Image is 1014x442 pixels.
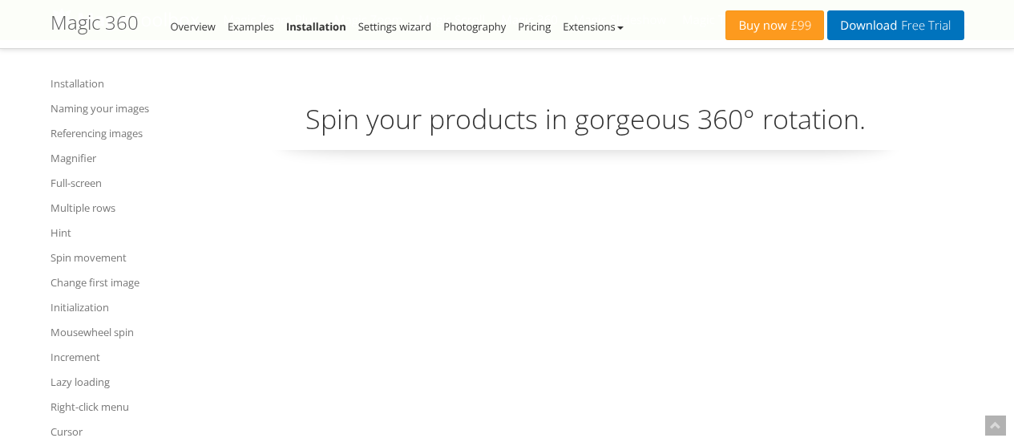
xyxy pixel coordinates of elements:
a: Increment [50,347,187,367]
a: Full-screen [50,173,187,193]
a: Multiple rows [50,198,187,217]
a: Extensions [563,19,623,34]
a: Spin movement [50,248,187,267]
a: Change first image [50,273,187,292]
a: Lazy loading [50,372,187,391]
a: Buy now£99 [725,10,824,40]
a: Naming your images [50,99,187,118]
a: Settings wizard [358,19,432,34]
a: Cursor [50,422,187,441]
a: Hint [50,223,187,242]
a: Initialization [50,298,187,317]
span: Free Trial [897,19,951,32]
a: Examples [228,19,274,34]
a: Installation [286,19,346,34]
a: Overview [171,19,216,34]
a: DownloadFree Trial [827,10,964,40]
a: Installation [50,74,187,93]
a: Pricing [518,19,551,34]
a: Mousewheel spin [50,322,187,342]
a: Right-click menu [50,397,187,416]
span: £99 [787,19,812,32]
h1: Magic 360 [50,12,139,33]
a: Magnifier [50,148,187,168]
p: Spin your products in gorgeous 360° rotation. [207,100,964,151]
a: Photography [443,19,506,34]
a: Referencing images [50,124,187,143]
